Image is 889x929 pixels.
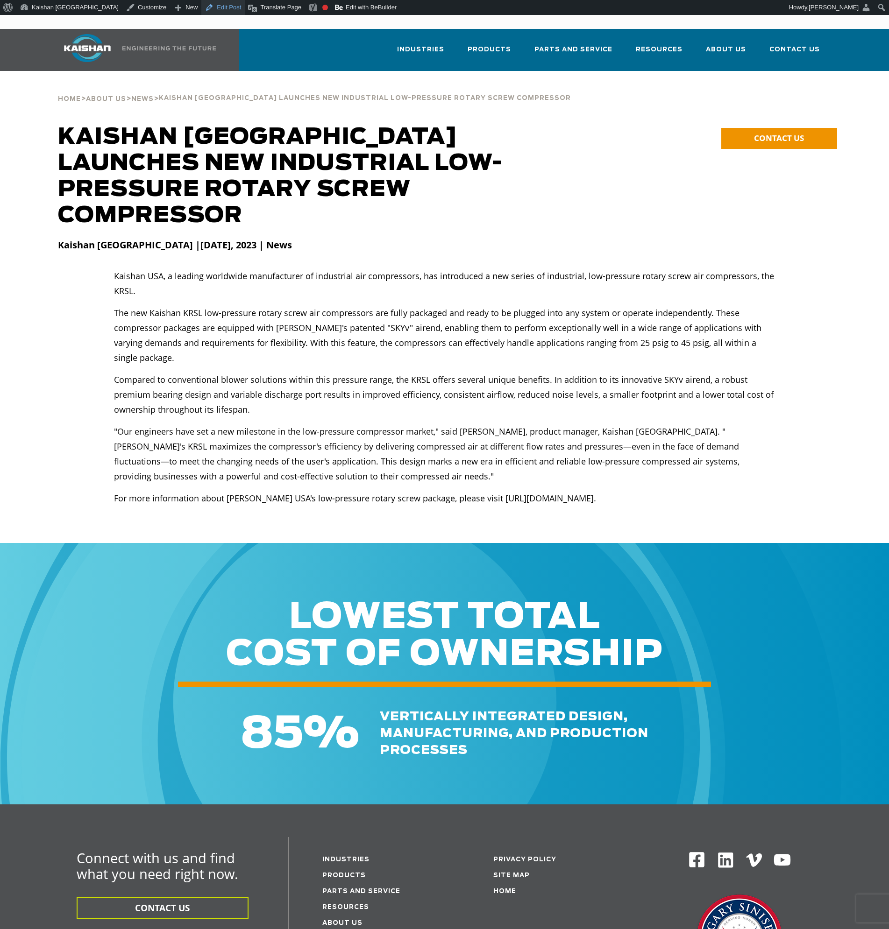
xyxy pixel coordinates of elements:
[322,888,400,894] a: Parts and service
[493,888,516,894] a: Home
[706,37,746,69] a: About Us
[706,44,746,55] span: About Us
[114,491,775,506] p: For more information about [PERSON_NAME] USA's low-pressure rotary screw package, please visit [U...
[131,96,154,102] span: News
[322,873,366,879] a: Products
[322,920,363,926] a: About Us
[721,128,837,149] a: CONTACT US
[86,94,126,103] a: About Us
[322,857,370,863] a: Industries
[773,851,791,869] img: Youtube
[131,94,154,103] a: News
[534,44,612,55] span: Parts and Service
[636,37,683,69] a: Resources
[86,96,126,102] span: About Us
[58,239,292,251] strong: Kaishan [GEOGRAPHIC_DATA] | , 2023 | News
[159,95,571,101] span: Kaishan [GEOGRAPHIC_DATA] Launches New Industrial Low-Pressure Rotary Screw Compressor
[809,4,859,11] span: [PERSON_NAME]
[534,37,612,69] a: Parts and Service
[52,29,218,71] a: Kaishan USA
[493,873,530,879] a: Site Map
[468,44,511,55] span: Products
[77,897,249,919] button: CONTACT US
[52,34,122,62] img: kaishan logo
[397,37,444,69] a: Industries
[114,268,775,298] p: Kaishan USA, a leading worldwide manufacturer of industrial air compressors, has introduced a new...
[241,713,303,756] span: 85
[769,37,820,69] a: Contact Us
[200,239,231,251] strong: [DATE]
[77,849,238,883] span: Connect with us and find what you need right now.
[493,857,556,863] a: Privacy Policy
[122,46,216,50] img: Engineering the future
[322,904,369,910] a: Resources
[322,5,328,10] div: Focus keyphrase not set
[58,85,571,106] div: > > >
[58,126,502,227] span: Kaishan [GEOGRAPHIC_DATA] Launches New Industrial Low-Pressure Rotary Screw Compressor
[746,853,762,867] img: Vimeo
[688,851,705,868] img: Facebook
[380,711,648,756] span: vertically integrated design, manufacturing, and production processes
[636,44,683,55] span: Resources
[468,37,511,69] a: Products
[754,133,804,143] span: CONTACT US
[303,713,359,756] span: %
[769,44,820,55] span: Contact Us
[114,372,775,417] p: Compared to conventional blower solutions within this pressure range, the KRSL offers several uni...
[114,305,775,365] p: The new Kaishan KRSL low-pressure rotary screw air compressors are fully packaged and ready to be...
[114,424,775,484] p: "Our engineers have set a new milestone in the low-pressure compressor market," said [PERSON_NAME...
[58,94,81,103] a: Home
[397,44,444,55] span: Industries
[58,96,81,102] span: Home
[717,851,735,869] img: Linkedin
